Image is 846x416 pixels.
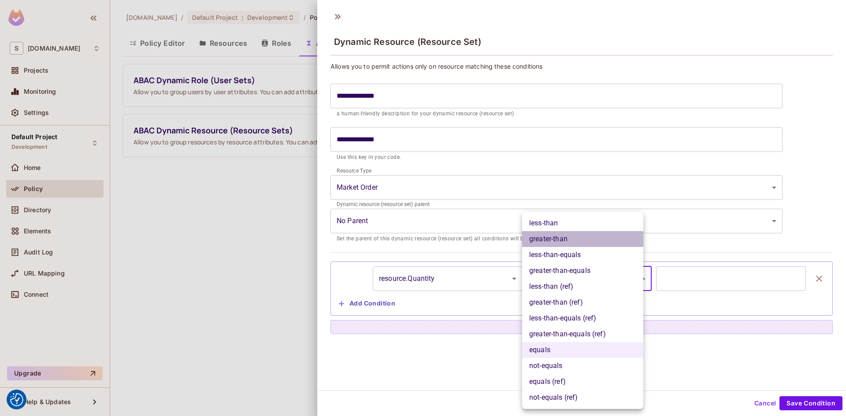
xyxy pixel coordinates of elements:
img: Revisit consent button [10,393,23,406]
li: greater-than-equals (ref) [522,326,643,342]
li: less-than-equals (ref) [522,310,643,326]
li: equals [522,342,643,358]
li: not-equals [522,358,643,374]
li: less-than-equals [522,247,643,263]
li: greater-than (ref) [522,295,643,310]
li: equals (ref) [522,374,643,390]
li: greater-than-equals [522,263,643,279]
li: less-than [522,215,643,231]
li: less-than (ref) [522,279,643,295]
button: Consent Preferences [10,393,23,406]
li: not-equals (ref) [522,390,643,405]
li: greater-than [522,231,643,247]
